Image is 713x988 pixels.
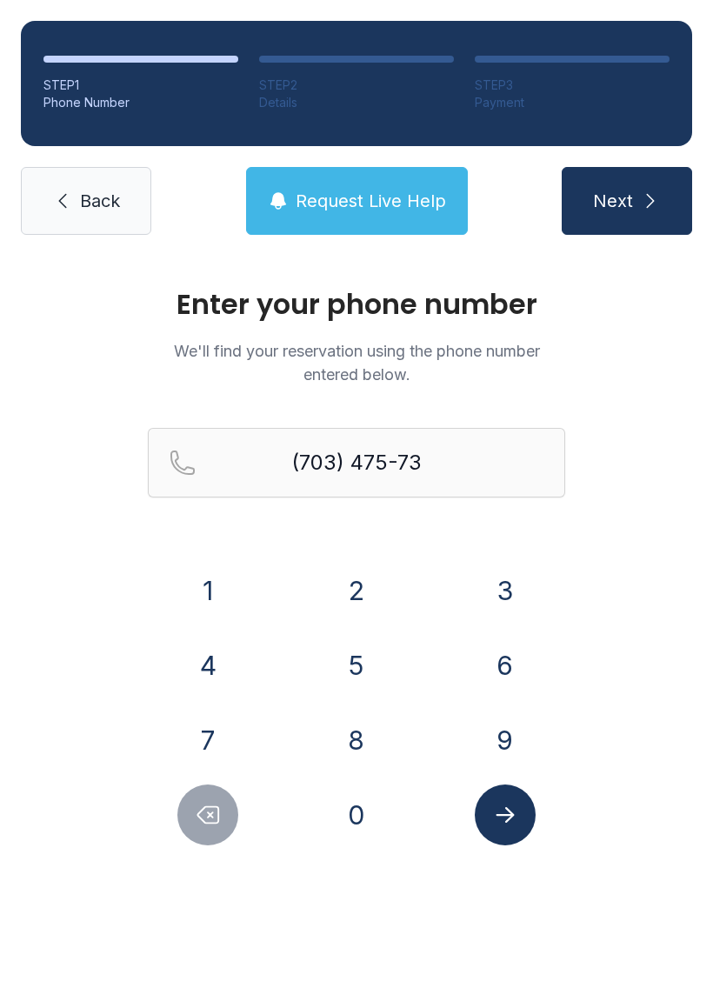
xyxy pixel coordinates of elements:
button: 9 [475,710,536,771]
p: We'll find your reservation using the phone number entered below. [148,339,565,386]
button: 5 [326,635,387,696]
div: STEP 2 [259,77,454,94]
button: 4 [177,635,238,696]
button: 7 [177,710,238,771]
div: Payment [475,94,670,111]
span: Back [80,189,120,213]
div: STEP 1 [43,77,238,94]
div: Details [259,94,454,111]
div: STEP 3 [475,77,670,94]
button: 2 [326,560,387,621]
button: Submit lookup form [475,784,536,845]
button: 8 [326,710,387,771]
button: 6 [475,635,536,696]
h1: Enter your phone number [148,290,565,318]
span: Request Live Help [296,189,446,213]
button: 3 [475,560,536,621]
div: Phone Number [43,94,238,111]
input: Reservation phone number [148,428,565,497]
button: 0 [326,784,387,845]
button: Delete number [177,784,238,845]
button: 1 [177,560,238,621]
span: Next [593,189,633,213]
